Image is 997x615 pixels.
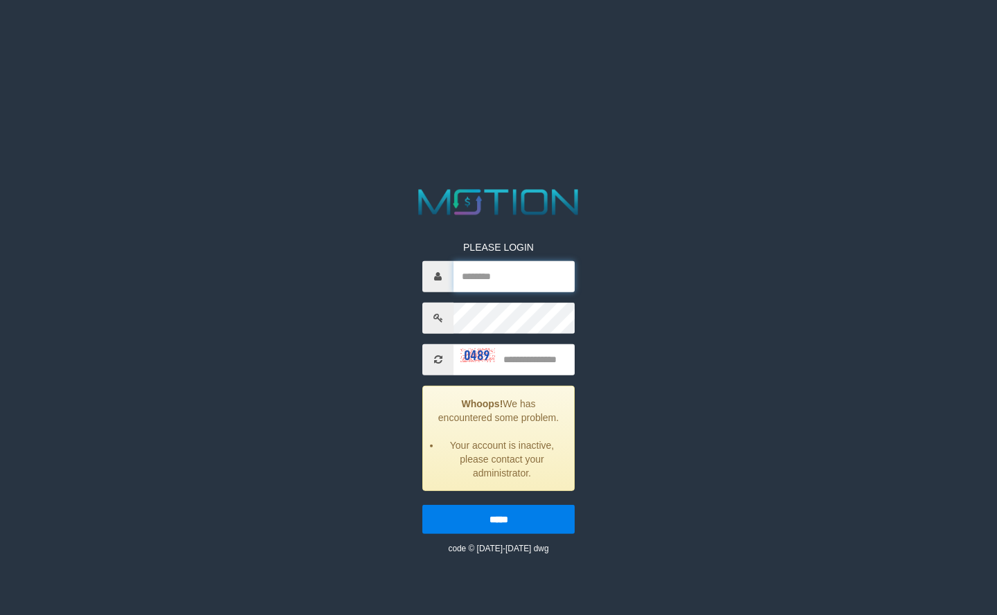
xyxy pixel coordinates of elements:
[422,240,575,253] p: PLEASE LOGIN
[460,348,495,362] img: captcha
[411,185,586,220] img: MOTION_logo.png
[448,543,548,553] small: code © [DATE]-[DATE] dwg
[422,385,575,490] div: We has encountered some problem.
[440,438,564,479] li: Your account is inactive, please contact your administrator.
[461,398,503,409] strong: Whoops!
